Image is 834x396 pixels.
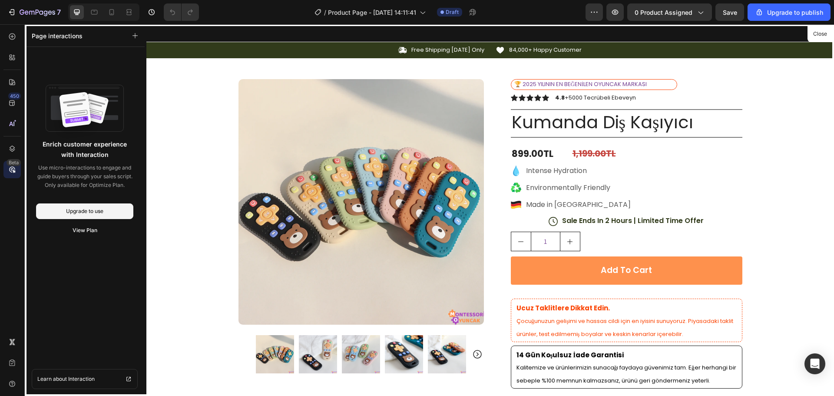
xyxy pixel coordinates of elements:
[324,8,326,17] span: /
[3,3,65,21] button: 7
[36,203,133,219] button: Upgrade to use
[8,93,21,100] div: 450
[328,8,416,17] span: Product Page - [DATE] 14:11:41
[755,8,823,17] div: Upgrade to publish
[36,223,133,238] button: View Plan
[7,159,21,166] div: Beta
[809,28,831,40] button: Close
[635,8,692,17] span: 0 product assigned
[37,375,95,383] span: Learn about Interaction
[627,3,712,21] button: 0 product assigned
[57,7,61,17] p: 7
[38,139,132,160] p: Enrich customer experience with Interaction
[146,24,834,396] iframe: Design area
[32,31,83,40] p: Page interactions
[36,163,133,181] p: Use micro-interactions to engage and guide buyers through your sales script.
[73,226,97,234] div: View Plan
[446,8,459,16] span: Draft
[36,181,133,190] p: Only available for Optimize Plan.
[66,207,103,215] div: Upgrade to use
[32,369,138,389] a: Learn about Interaction
[804,353,825,374] div: Open Intercom Messenger
[748,3,831,21] button: Upgrade to publish
[715,3,744,21] button: Save
[723,9,737,16] span: Save
[164,3,199,21] div: Undo/Redo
